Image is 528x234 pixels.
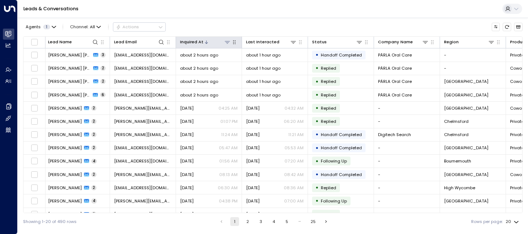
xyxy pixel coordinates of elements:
button: Go to next page [322,217,330,226]
span: rebeccaellenwright93@gmail.com [114,145,172,151]
span: Sep 18, 2025 [180,132,194,138]
span: Replied [321,105,336,111]
span: 2 [91,172,96,177]
p: 07:20 AM [285,158,304,164]
div: Inquired At [180,39,203,45]
p: 07:00 AM [284,198,304,204]
span: Sep 15, 2025 [246,211,260,217]
td: - [440,62,506,75]
div: Status [312,39,327,45]
span: Sep 19, 2025 [246,132,260,138]
span: Handoff Completed [321,132,362,138]
span: 1 [43,25,50,29]
div: Status [312,39,363,45]
span: alishahabbas99@gmail.com [114,65,172,71]
td: - [374,155,440,168]
p: 01:56 AM [219,158,238,164]
span: Replied [321,211,336,217]
button: Go to page 25 [309,217,318,226]
span: Toggle select row [31,197,38,205]
span: about 2 hours ago [180,52,218,58]
span: Chris Proctor [48,132,82,138]
span: 2 [100,79,106,84]
span: Sep 19, 2025 [246,118,260,124]
p: 05:53 AM [285,145,304,151]
span: Replied [321,92,336,98]
span: Replied [321,185,336,191]
span: Rebecca Wright [48,145,82,151]
p: 07:25 AM [219,211,238,217]
span: Cesar Christoforidis [48,105,82,111]
p: 04:25 AM [219,105,238,111]
span: Sep 18, 2025 [180,145,194,151]
span: Kara Futcher-Garcia [48,211,82,217]
div: • [315,156,319,166]
button: Channel:All [68,23,103,31]
td: - [440,48,506,61]
div: Last Interacted [246,39,297,45]
span: James Steer [48,172,82,178]
span: York [444,145,488,151]
span: Sep 18, 2025 [246,145,260,151]
span: Toggle select row [31,157,38,165]
span: Sep 17, 2025 [180,158,194,164]
span: Toggle select row [31,105,38,112]
div: Showing 1-20 of 490 rows [23,219,77,225]
p: 06:30 AM [218,185,238,191]
td: - [374,102,440,114]
span: York [444,172,488,178]
span: Toggle select row [31,91,38,99]
p: 04:38 PM [219,198,238,204]
button: Agents1 [23,23,58,31]
span: Toggle select all [31,39,38,46]
div: Inquired At [180,39,231,45]
span: alishahabbas99@gmail.com [114,92,172,98]
span: PÄRLA Oral Care [378,78,412,84]
span: sean.barrett@fineandcountry.com [114,198,172,204]
p: 07:33 AM [285,211,304,217]
span: Syed Abbas Ali Shah [48,92,91,98]
span: Refresh [503,23,511,31]
p: 08:42 AM [284,172,304,178]
span: petejdavis@hotmail.co.uk [114,158,172,164]
span: Sep 18, 2025 [246,198,260,204]
span: Handoff Completed [321,52,362,58]
span: 4 [91,198,97,204]
div: Last Interacted [246,39,279,45]
span: Channel: [68,23,103,31]
td: - [374,115,440,128]
span: Chelmsford [444,132,469,138]
span: about 1 hour ago [246,92,280,98]
span: fred.patten@teachingpersonnel.com [114,118,172,124]
span: Sep 15, 2025 [180,211,194,217]
span: Syed Abbas Ali Shah [48,65,91,71]
span: Sep 16, 2025 [246,185,260,191]
span: Digitech Search [378,132,411,138]
span: about 1 hour ago [246,52,280,58]
button: Archived Leads [514,23,522,31]
p: 11:24 AM [221,132,238,138]
span: Sep 19, 2025 [180,105,194,111]
span: Toggle select row [31,184,38,191]
div: Lead Name [48,39,99,45]
span: Sean Barrett [48,198,82,204]
span: PÄRLA Oral Care [378,52,412,58]
span: Michael Thorpe [48,185,82,191]
span: karagarcia2017@yahoo.com [114,211,172,217]
span: chris.proctor@digitechsearch.com [114,132,172,138]
span: about 1 hour ago [246,78,280,84]
span: High Wycombe [444,185,475,191]
p: 08:13 AM [219,172,238,178]
button: page 1 [230,217,239,226]
div: • [315,196,319,206]
div: • [315,209,319,219]
p: 01:07 PM [220,118,238,124]
span: PÄRLA Oral Care [378,92,412,98]
span: 3 [100,52,106,58]
div: Region [444,39,459,45]
div: • [315,103,319,113]
span: Agents [26,25,41,29]
label: Rows per page: [471,219,503,225]
span: 2 [91,132,96,137]
span: Following Up [321,198,347,204]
